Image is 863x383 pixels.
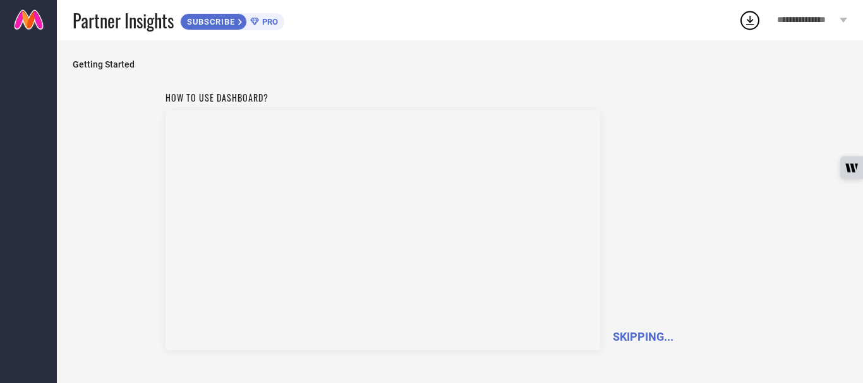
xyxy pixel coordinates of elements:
[166,91,600,104] h1: How to use dashboard?
[73,59,847,69] span: Getting Started
[73,8,174,33] span: Partner Insights
[259,17,278,27] span: PRO
[739,9,761,32] div: Open download list
[166,110,600,350] iframe: Workspace Section
[181,17,238,27] span: SUBSCRIBE
[613,330,673,343] span: SKIPPING...
[180,10,284,30] a: SUBSCRIBEPRO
